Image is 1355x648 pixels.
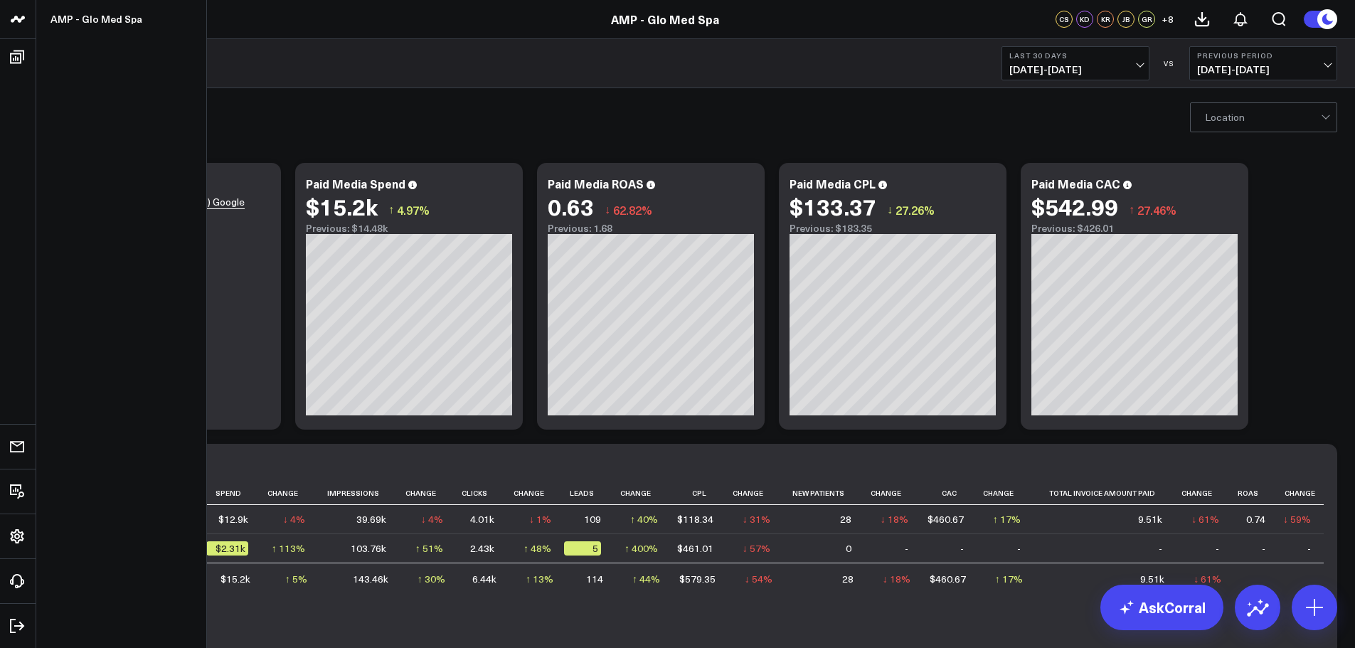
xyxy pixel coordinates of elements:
div: $461.01 [677,541,713,556]
th: Change [261,482,318,505]
th: Change [864,482,921,505]
div: $133.37 [790,193,876,219]
div: - [1017,541,1021,556]
div: $118.34 [677,512,713,526]
div: 39.69k [356,512,386,526]
div: Previous: 1.68 [548,223,754,234]
div: $12.9k [218,512,248,526]
th: Change [726,482,783,505]
span: [DATE] - [DATE] [1009,64,1142,75]
div: ↑ 51% [415,541,443,556]
div: 9.51k [1138,512,1162,526]
div: 114 [586,572,603,586]
div: ↑ 30% [418,572,445,586]
div: $2.31k [206,541,248,556]
button: +8 [1159,11,1176,28]
div: - [1159,541,1162,556]
div: CS [1056,11,1073,28]
th: Change [399,482,456,505]
div: 2.43k [470,541,494,556]
div: 28 [842,572,854,586]
th: Change [1175,482,1232,505]
div: ↓ 54% [745,572,772,586]
div: ↓ 18% [881,512,908,526]
th: Cpl [671,482,726,505]
div: $542.99 [1031,193,1118,219]
div: - [960,541,964,556]
th: Change [977,482,1033,505]
div: 6.44k [472,572,496,586]
div: Previous: $14.48k [306,223,512,234]
div: ↑ 44% [632,572,660,586]
button: Last 30 Days[DATE]-[DATE] [1001,46,1149,80]
div: VS [1157,59,1182,68]
th: Total Invoice Amount Paid [1033,482,1176,505]
div: Previous: $183.35 [790,223,996,234]
span: ↑ [388,201,394,219]
b: Last 30 Days [1009,51,1142,60]
div: 28 [840,512,851,526]
div: ↓ 61% [1191,512,1219,526]
th: Cac [921,482,977,505]
div: 109 [584,512,601,526]
span: 62.82% [613,202,652,218]
span: [DATE] - [DATE] [1197,64,1329,75]
div: 0.63 [548,193,594,219]
div: 0 [846,541,851,556]
div: Paid Media CAC [1031,176,1120,191]
th: Roas [1232,482,1277,505]
span: ↑ [1129,201,1135,219]
div: - [1216,541,1219,556]
div: ↓ 4% [283,512,305,526]
span: 27.26% [896,202,935,218]
span: ↓ [605,201,610,219]
div: ↓ 59% [1283,512,1311,526]
div: ↑ 48% [524,541,551,556]
th: Change [614,482,671,505]
div: ↑ 113% [272,541,305,556]
div: ↓ 4% [421,512,443,526]
div: ↑ 40% [630,512,658,526]
div: GR [1138,11,1155,28]
div: ↑ 17% [995,572,1023,586]
div: ↑ 400% [625,541,658,556]
div: ↑ 13% [526,572,553,586]
div: ↓ 18% [883,572,910,586]
th: Clicks [456,482,507,505]
div: KR [1097,11,1114,28]
div: JB [1117,11,1135,28]
th: Leads [564,482,614,505]
span: ↓ [887,201,893,219]
th: Spend [206,482,261,505]
div: ↓ 31% [743,512,770,526]
div: 5 [564,541,601,556]
div: ↑ 17% [993,512,1021,526]
div: Paid Media Spend [306,176,405,191]
div: $15.2k [306,193,378,219]
div: 0.74 [1246,512,1265,526]
span: 4.97% [397,202,430,218]
th: Change [1278,482,1324,505]
div: $15.2k [220,572,250,586]
div: $460.67 [930,572,966,586]
div: - [1307,541,1311,556]
div: ↓ 61% [1194,572,1221,586]
div: Paid Media ROAS [548,176,644,191]
div: 143.46k [353,572,388,586]
div: Previous: $426.01 [1031,223,1238,234]
div: 4.01k [470,512,494,526]
a: Log Out [4,613,31,639]
th: New Patients [783,482,864,505]
div: - [1262,541,1265,556]
button: Previous Period[DATE]-[DATE] [1189,46,1337,80]
div: 103.76k [351,541,386,556]
div: ↓ 1% [529,512,551,526]
b: Previous Period [1197,51,1329,60]
div: KD [1076,11,1093,28]
span: + 8 [1162,14,1174,24]
th: Impressions [318,482,399,505]
div: ↓ 57% [743,541,770,556]
div: - [905,541,908,556]
th: Change [507,482,564,505]
a: AMP - Glo Med Spa [611,11,719,27]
